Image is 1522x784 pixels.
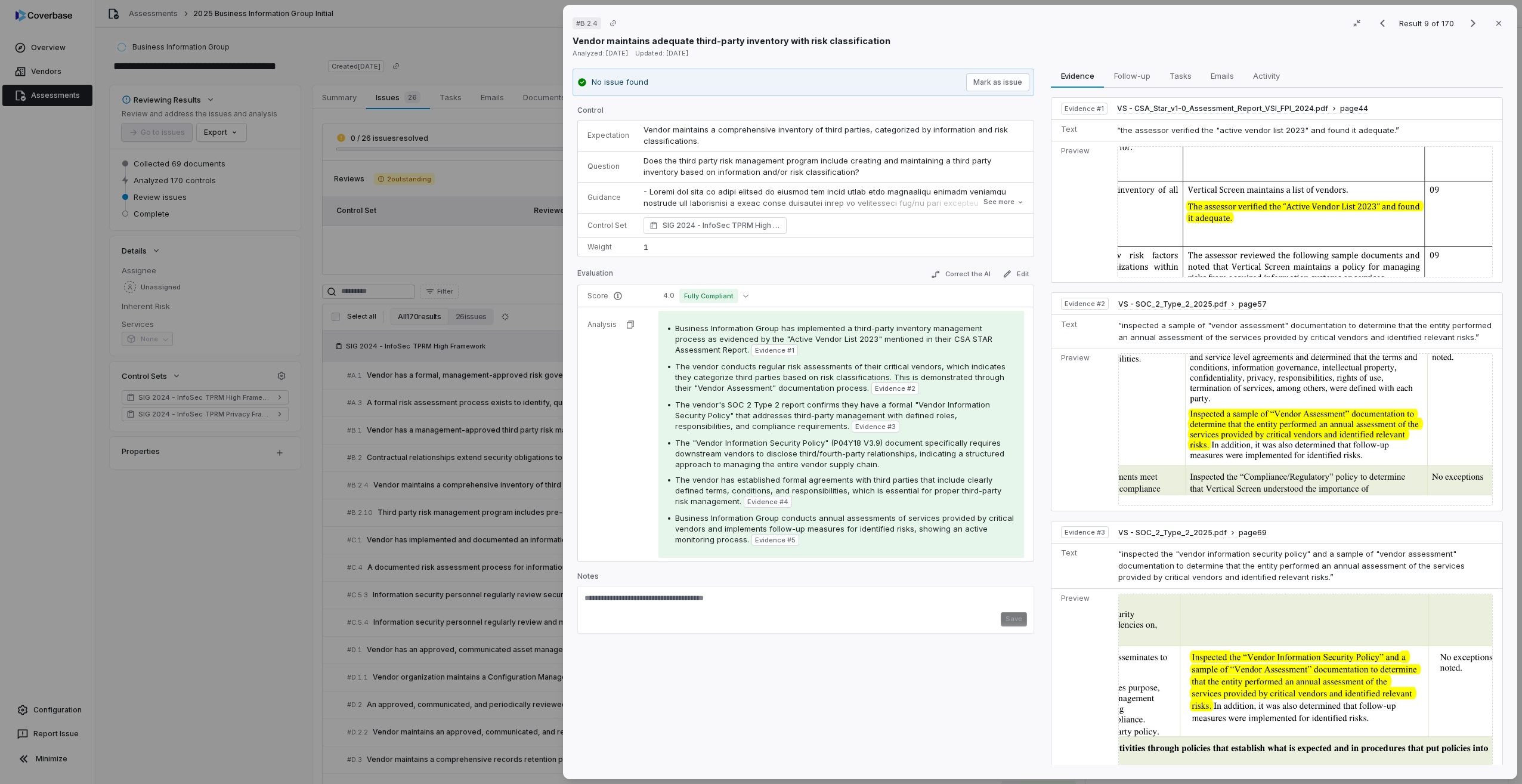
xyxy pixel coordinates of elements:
td: Preview [1051,141,1112,283]
p: - Loremi dol sita co adipi elitsed do eiusmod tem incid utlab etdo magnaaliqu enimadm veniamqu no... [644,186,1024,408]
button: Correct the AI [926,267,995,282]
span: Evidence # 3 [1065,527,1105,537]
td: Text [1051,544,1113,589]
span: Analyzed: [DATE] [573,49,628,57]
span: 1 [644,242,648,252]
span: Evidence # 1 [1065,104,1104,113]
p: Analysis [587,320,617,329]
span: Vendor maintains a comprehensive inventory of third parties, categorized by information and risk ... [644,125,1010,146]
span: Does the third party risk management program include creating and maintaining a third party inven... [644,156,994,177]
button: VS - SOC_2_Type_2_2025.pdfpage57 [1118,300,1267,310]
span: Follow-up [1109,68,1155,84]
span: page 44 [1340,104,1368,113]
button: Copy link [602,13,624,34]
span: VS - SOC_2_Type_2_2025.pdf [1118,528,1227,538]
p: Vendor maintains adequate third-party inventory with risk classification [573,35,890,47]
span: VS - CSA_Star_v1-0_Assessment_Report_VSI_FPI_2024.pdf [1117,104,1328,113]
button: Mark as issue [966,73,1029,91]
span: The vendor conducts regular risk assessments of their critical vendors, which indicates they cate... [675,362,1006,393]
button: Edit [998,267,1034,281]
button: Previous result [1371,16,1394,30]
p: Score [587,291,644,301]
img: 5f2222439d2c4317b2393a02b6bd8fb4_original.jpg_w1200.jpg [1118,594,1493,768]
td: Text [1051,119,1112,141]
button: See more [980,192,1028,213]
span: VS - SOC_2_Type_2_2025.pdf [1118,300,1227,309]
span: Evidence # 2 [1065,299,1105,308]
span: Evidence # 5 [755,535,796,545]
span: page 69 [1239,528,1267,538]
span: “inspected the "vendor information security policy" and a sample of "vendor assessment" documenta... [1118,549,1465,582]
span: “inspected a sample of "vendor assessment" documentation to determine that the entity performed a... [1118,320,1492,342]
td: Preview [1051,348,1113,511]
span: Evidence # 1 [755,345,794,355]
p: Weight [587,242,629,252]
span: Updated: [DATE] [635,49,688,57]
span: Tasks [1165,68,1196,84]
p: Question [587,162,629,171]
span: The vendor has established formal agreements with third parties that include clearly defined term... [675,475,1001,506]
span: Evidence # 2 [875,384,915,393]
button: VS - SOC_2_Type_2_2025.pdfpage69 [1118,528,1267,538]
td: Preview [1051,588,1113,773]
span: Business Information Group conducts annual assessments of services provided by critical vendors a... [675,513,1014,544]
span: Fully Compliant [679,289,738,303]
span: Business Information Group has implemented a third-party inventory management process as evidence... [675,323,992,354]
p: Guidance [587,193,629,202]
span: Evidence # 3 [855,422,896,431]
span: page 57 [1239,300,1267,309]
img: 4b0bdf8683234ef68d57af2cce36f76a_original.jpg_w1200.jpg [1117,146,1493,277]
span: “the assessor verified the "active vendor list 2023" and found it adequate.” [1117,125,1399,135]
span: The vendor's SOC 2 Type 2 report confirms they have a formal "Vendor Information Security Policy"... [675,400,990,431]
p: Control Set [587,221,629,230]
p: Notes [577,572,1034,586]
img: 430bc5dd58b6437f902a8d4d43c3faaa_original.jpg_w1200.jpg [1118,353,1493,506]
span: The "Vendor Information Security Policy" (P04Y18 V3.9) document specifically requires downstream ... [675,438,1004,469]
span: # B.2.4 [576,18,598,28]
p: Result 9 of 170 [1399,17,1456,30]
span: SIG 2024 - InfoSec TPRM High Framework [663,220,781,232]
button: Next result [1461,16,1485,30]
span: Activity [1248,68,1285,84]
p: Expectation [587,131,629,140]
button: 4.0Fully Compliant [658,289,753,303]
span: Emails [1206,68,1239,84]
p: No issue found [592,76,648,88]
p: Control [577,106,1034,120]
td: Text [1051,315,1113,348]
p: Evaluation [577,268,613,283]
span: Evidence # 4 [747,497,788,507]
button: VS - CSA_Star_v1-0_Assessment_Report_VSI_FPI_2024.pdfpage44 [1117,104,1368,114]
span: Evidence [1056,68,1099,84]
